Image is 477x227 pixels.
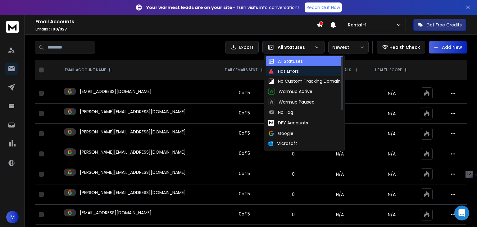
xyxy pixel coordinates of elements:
p: Reach Out Now [307,4,340,11]
div: Open Intercom Messenger [454,206,469,220]
div: 0 of 15 [239,150,250,156]
p: All Statuses [278,44,312,50]
p: [EMAIL_ADDRESS][DOMAIN_NAME] [80,210,152,216]
p: N/A [370,191,413,197]
img: logo [6,21,19,33]
p: 0 [277,211,309,218]
div: 0 of 15 [239,110,250,116]
strong: Your warmest leads are on your site [146,4,232,11]
button: M [6,211,19,223]
p: HEALTH SCORE [375,67,402,72]
div: All Statuses [268,58,303,64]
div: 0 of 15 [239,90,250,96]
p: Get Free Credits [426,22,462,28]
div: No Tag [268,109,293,115]
button: Newest [328,41,369,53]
p: Emails : [35,27,316,32]
p: N/A [370,151,413,157]
div: Warmup Active [268,88,312,95]
p: N/A [370,131,413,137]
p: N/A [370,90,413,96]
span: 100 / 327 [51,26,67,32]
div: No Custom Tracking Domain [268,78,341,84]
div: Google [268,130,293,137]
div: Warmup Paused [268,99,315,105]
p: N/A [370,171,413,177]
td: N/A [313,184,366,205]
p: 0 [277,171,309,177]
div: EMAIL ACCOUNT NAME [65,67,112,72]
p: [PERSON_NAME][EMAIL_ADDRESS][DOMAIN_NAME] [80,169,186,175]
p: N/A [370,110,413,117]
div: 0 of 15 [239,170,250,177]
div: 0 of 15 [239,130,250,136]
a: Reach Out Now [305,2,342,12]
p: 0 [277,151,309,157]
div: Microsoft [268,140,297,146]
p: [PERSON_NAME][EMAIL_ADDRESS][DOMAIN_NAME] [80,149,186,155]
p: – Turn visits into conversations [146,4,300,11]
p: N/A [370,211,413,218]
div: DFY Accounts [268,119,308,127]
button: Add New [429,41,467,53]
div: 0 of 15 [239,191,250,197]
button: Export [225,41,259,53]
p: 0 [277,191,309,197]
p: [PERSON_NAME][EMAIL_ADDRESS][DOMAIN_NAME] [80,109,186,115]
td: N/A [313,144,366,164]
div: 0 of 15 [239,211,250,217]
p: [PERSON_NAME][EMAIL_ADDRESS][DOMAIN_NAME] [80,189,186,196]
div: Has Errors [268,68,299,74]
td: N/A [313,205,366,225]
td: N/A [313,164,366,184]
h1: Email Accounts [35,18,316,25]
p: [PERSON_NAME][EMAIL_ADDRESS][DOMAIN_NAME] [80,129,186,135]
p: Rental-1 [348,22,369,28]
p: Health Check [389,44,420,50]
button: Get Free Credits [413,19,466,31]
button: Health Check [377,41,425,53]
p: DAILY EMAILS SENT [225,67,258,72]
p: [EMAIL_ADDRESS][DOMAIN_NAME] [80,88,152,95]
